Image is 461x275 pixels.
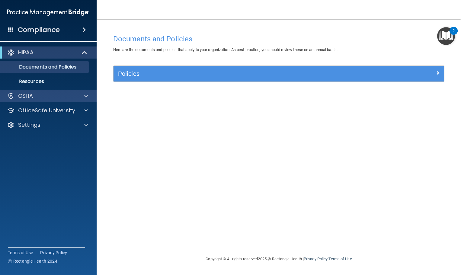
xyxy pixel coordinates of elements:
p: OfficeSafe University [18,107,75,114]
h4: Compliance [18,26,60,34]
a: Privacy Policy [40,250,67,256]
a: Terms of Use [8,250,33,256]
a: Settings [7,121,88,129]
a: OSHA [7,92,88,100]
p: HIPAA [18,49,34,56]
a: Policies [118,69,440,78]
button: Open Resource Center, 2 new notifications [437,27,455,45]
h5: Policies [118,70,357,77]
img: PMB logo [7,6,89,18]
p: Resources [4,78,86,85]
h4: Documents and Policies [113,35,444,43]
p: OSHA [18,92,33,100]
a: Privacy Policy [304,257,328,261]
div: 2 [453,31,455,39]
p: Settings [18,121,40,129]
div: Copyright © All rights reserved 2025 @ Rectangle Health | | [169,249,389,269]
a: OfficeSafe University [7,107,88,114]
a: HIPAA [7,49,88,56]
p: Documents and Policies [4,64,86,70]
span: Here are the documents and policies that apply to your organization. As best practice, you should... [113,47,338,52]
span: Ⓒ Rectangle Health 2024 [8,258,57,264]
a: Terms of Use [328,257,352,261]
